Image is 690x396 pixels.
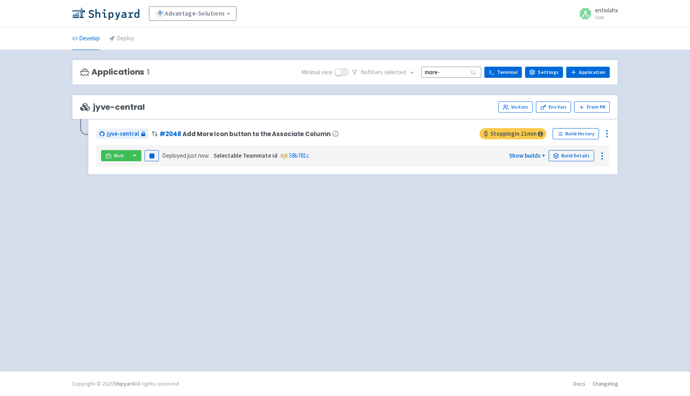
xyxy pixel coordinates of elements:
[574,7,618,20] a: entiolahx User
[509,152,545,159] a: Show builds +
[187,152,209,159] time: just now
[566,67,610,78] a: Application
[159,130,181,138] a: #2048
[595,6,618,14] span: entiolahx
[421,67,481,77] input: Search...
[361,68,406,77] span: No filter s
[107,129,139,139] span: jyve-central
[149,6,236,21] a: Advantage-Solutions
[536,101,571,113] a: Env Vars
[113,380,135,387] a: Shipyard
[574,101,610,113] button: From PR
[72,380,180,388] div: Copyright © 2025 All rights reserved.
[96,129,149,139] a: jyve-central
[525,67,563,78] a: Settings
[480,128,546,139] span: Stopping in 21 min
[145,150,159,161] button: Pause
[384,68,406,76] span: selected
[80,67,150,77] h3: Applications
[289,152,309,159] a: 58b781c
[593,380,618,387] a: Changelog
[80,103,145,112] span: jyve-central
[484,67,522,78] a: Terminal
[573,380,585,387] a: Docs
[72,28,100,50] a: Develop
[301,68,333,77] span: Minimal view
[595,15,618,20] small: User
[147,67,150,77] span: 1
[162,152,209,159] span: Deployed
[72,7,139,20] img: Shipyard logo
[101,150,128,161] a: Visit
[553,128,599,139] a: Build History
[214,152,278,159] strong: Selectable Teammate id
[498,101,533,113] a: Visitors
[109,28,134,50] a: Deploy
[114,152,124,159] span: Visit
[182,131,330,137] span: Add More Icon button to the Associate Column
[549,150,594,161] a: Build Details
